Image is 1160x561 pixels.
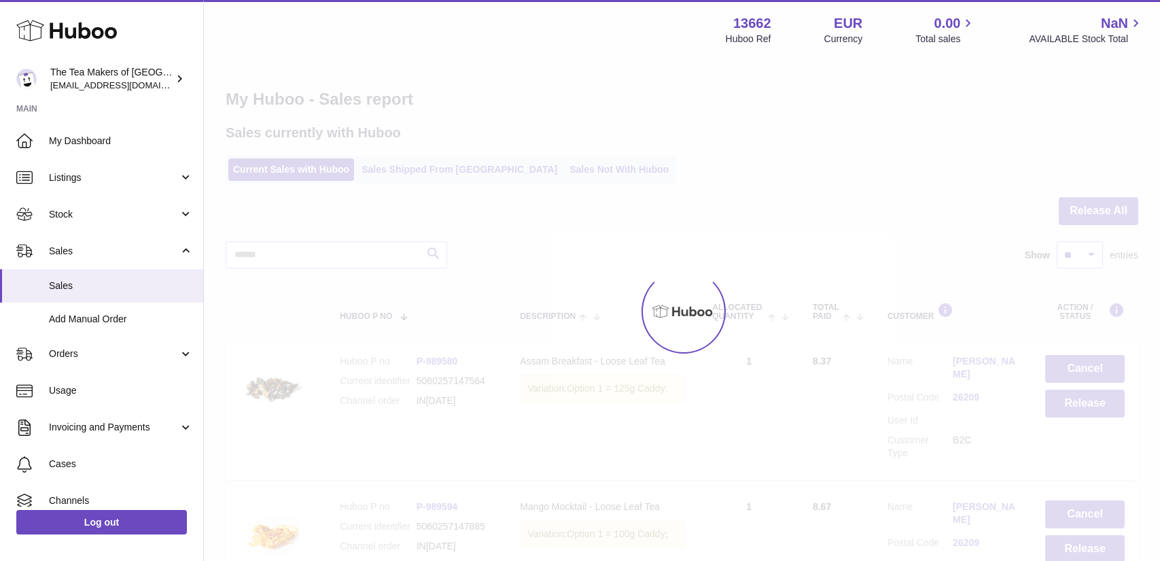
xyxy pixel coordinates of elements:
a: NaN AVAILABLE Stock Total [1029,14,1144,46]
span: 0.00 [934,14,961,33]
a: Log out [16,510,187,534]
span: Sales [49,245,179,258]
span: Add Manual Order [49,313,193,326]
strong: EUR [834,14,862,33]
span: Channels [49,494,193,507]
span: Stock [49,208,179,221]
span: Orders [49,347,179,360]
span: Usage [49,384,193,397]
div: Currency [824,33,863,46]
span: Cases [49,458,193,471]
div: Huboo Ref [726,33,771,46]
span: My Dashboard [49,135,193,148]
img: tea@theteamakers.co.uk [16,69,37,89]
span: Sales [49,279,193,292]
a: 0.00 Total sales [915,14,976,46]
strong: 13662 [733,14,771,33]
span: Invoicing and Payments [49,421,179,434]
span: [EMAIL_ADDRESS][DOMAIN_NAME] [50,80,200,90]
span: Listings [49,171,179,184]
span: AVAILABLE Stock Total [1029,33,1144,46]
span: NaN [1101,14,1128,33]
span: Total sales [915,33,976,46]
div: The Tea Makers of [GEOGRAPHIC_DATA] [50,66,173,92]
